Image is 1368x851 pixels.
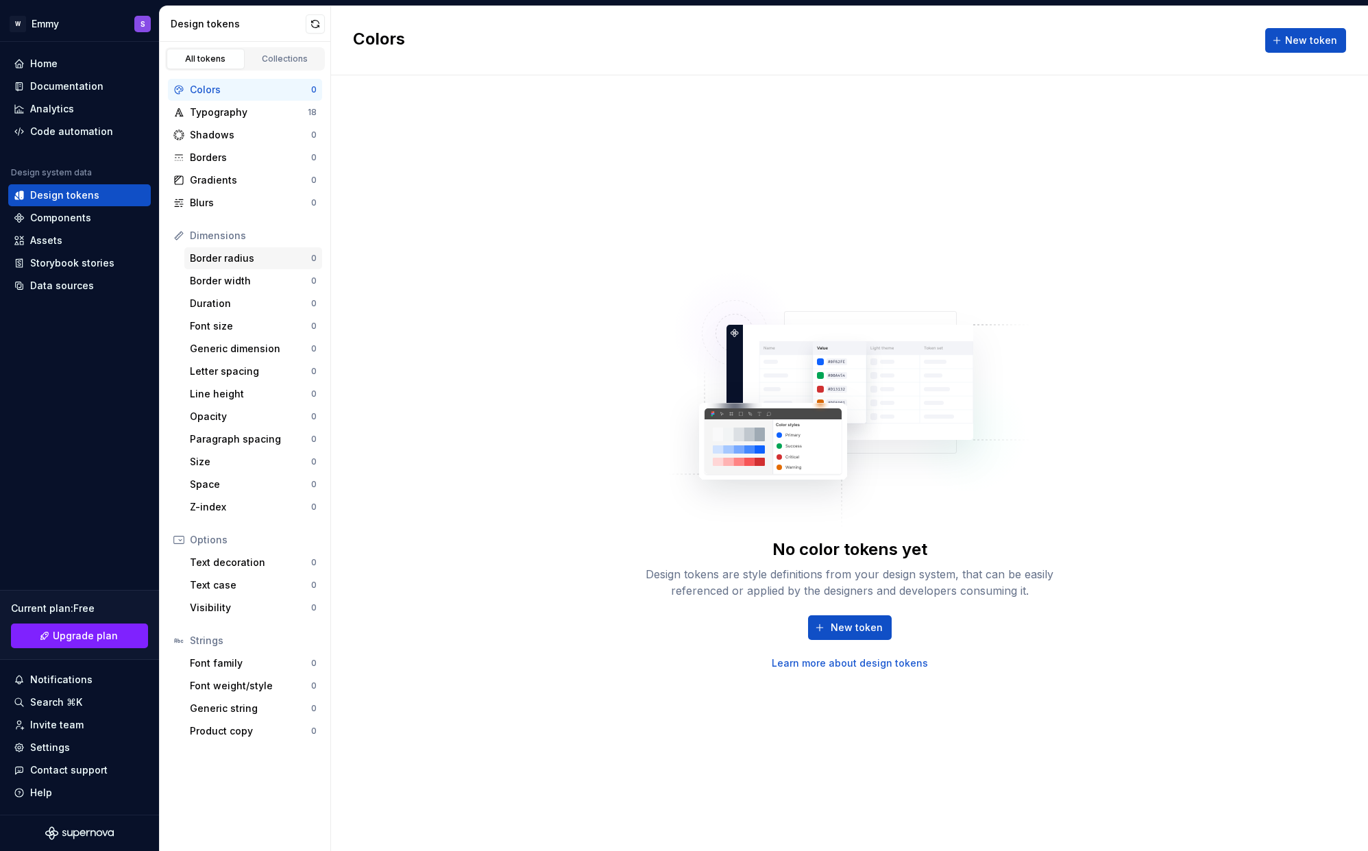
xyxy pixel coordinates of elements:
a: Size0 [184,451,322,473]
a: Generic dimension0 [184,338,322,360]
div: Space [190,478,311,491]
a: Borders0 [168,147,322,169]
div: 0 [311,502,317,513]
div: Home [30,57,58,71]
a: Font family0 [184,652,322,674]
div: 0 [311,321,317,332]
div: 0 [311,275,317,286]
div: Design tokens [171,17,306,31]
div: Current plan : Free [11,602,148,615]
button: Search ⌘K [8,691,151,713]
a: Documentation [8,75,151,97]
div: Generic string [190,702,311,715]
div: Dimensions [190,229,317,243]
a: Colors0 [168,79,322,101]
a: Shadows0 [168,124,322,146]
div: Components [30,211,91,225]
div: 0 [311,479,317,490]
svg: Supernova Logo [45,826,114,840]
div: 0 [311,197,317,208]
a: Invite team [8,714,151,736]
div: 0 [311,557,317,568]
div: Collections [251,53,319,64]
a: Visibility0 [184,597,322,619]
div: 0 [311,658,317,669]
a: Home [8,53,151,75]
div: Gradients [190,173,311,187]
a: Design tokens [8,184,151,206]
button: New token [808,615,892,640]
a: Border width0 [184,270,322,292]
a: Letter spacing0 [184,360,322,382]
div: 0 [311,388,317,399]
a: Paragraph spacing0 [184,428,322,450]
h2: Colors [353,28,405,53]
a: Line height0 [184,383,322,405]
div: Data sources [30,279,94,293]
div: Typography [190,106,308,119]
div: 18 [308,107,317,118]
a: Space0 [184,473,322,495]
div: 0 [311,343,317,354]
div: Opacity [190,410,311,423]
div: Font family [190,656,311,670]
div: No color tokens yet [772,539,927,560]
a: Assets [8,230,151,251]
a: Typography18 [168,101,322,123]
span: New token [1285,34,1337,47]
a: Code automation [8,121,151,143]
div: Text case [190,578,311,592]
div: Border radius [190,251,311,265]
div: Assets [30,234,62,247]
div: 0 [311,434,317,445]
button: Notifications [8,669,151,691]
div: Documentation [30,79,103,93]
div: 0 [311,456,317,467]
div: Settings [30,741,70,754]
div: 0 [311,680,317,691]
div: All tokens [171,53,240,64]
a: Font weight/style0 [184,675,322,697]
div: 0 [311,152,317,163]
button: Upgrade plan [11,624,148,648]
button: New token [1265,28,1346,53]
div: Colors [190,83,311,97]
div: Product copy [190,724,311,738]
div: Contact support [30,763,108,777]
div: 0 [311,298,317,309]
div: 0 [311,703,317,714]
div: Notifications [30,673,93,687]
div: Duration [190,297,311,310]
div: Border width [190,274,311,288]
a: Border radius0 [184,247,322,269]
div: Invite team [30,718,84,732]
div: 0 [311,84,317,95]
div: W [10,16,26,32]
div: Strings [190,634,317,647]
div: 0 [311,602,317,613]
div: 0 [311,129,317,140]
div: Visibility [190,601,311,615]
div: Paragraph spacing [190,432,311,446]
a: Analytics [8,98,151,120]
a: Z-index0 [184,496,322,518]
div: Analytics [30,102,74,116]
a: Blurs0 [168,192,322,214]
a: Text case0 [184,574,322,596]
a: Duration0 [184,293,322,314]
div: Blurs [190,196,311,210]
div: Storybook stories [30,256,114,270]
div: 0 [311,411,317,422]
button: WEmmyS [3,9,156,38]
a: Opacity0 [184,406,322,428]
a: Data sources [8,275,151,297]
div: Borders [190,151,311,164]
div: Design system data [11,167,92,178]
div: 0 [311,726,317,737]
a: Text decoration0 [184,552,322,573]
a: Components [8,207,151,229]
div: Help [30,786,52,800]
div: 0 [311,366,317,377]
div: Design tokens [30,188,99,202]
div: Letter spacing [190,365,311,378]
